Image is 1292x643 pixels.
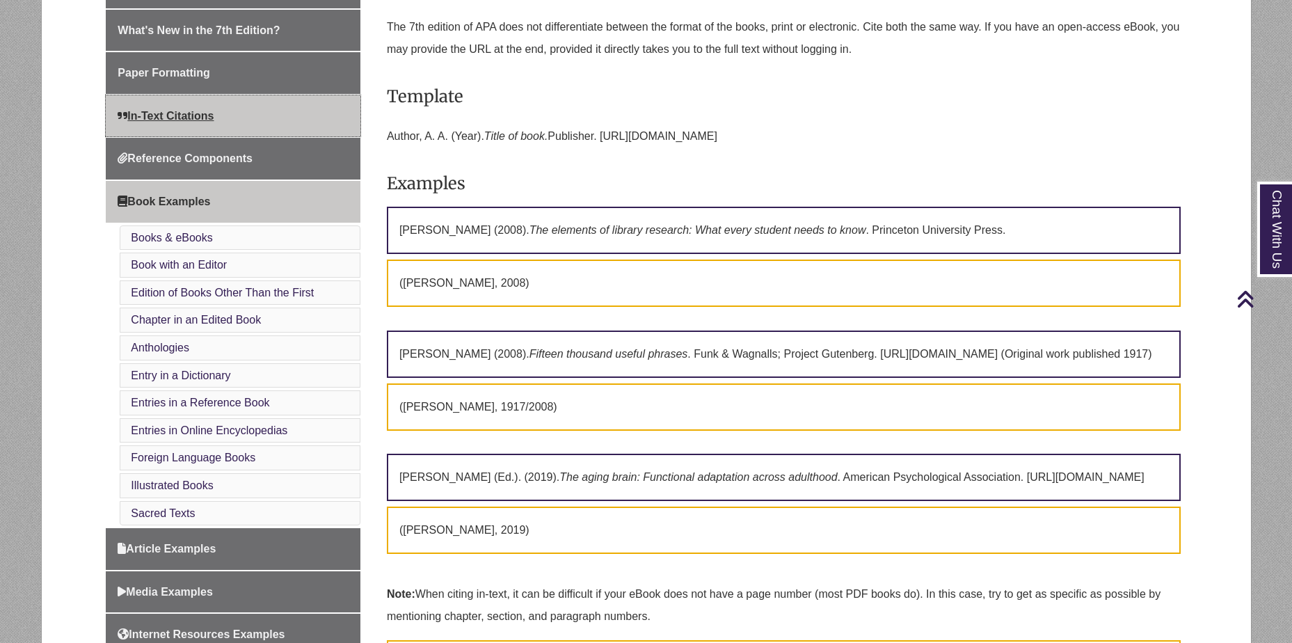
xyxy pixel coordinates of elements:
a: Article Examples [106,528,360,570]
p: ([PERSON_NAME], 2019) [387,507,1181,554]
a: Entries in Online Encyclopedias [131,424,287,436]
a: Books & eBooks [131,232,212,244]
span: Internet Resources Examples [118,628,285,640]
em: Title of book. [484,130,548,142]
p: The 7th edition of APA does not differentiate between the format of the books, print or electroni... [387,10,1181,66]
p: ([PERSON_NAME], 2008) [387,260,1181,307]
a: Media Examples [106,571,360,613]
span: Reference Components [118,152,253,164]
a: In-Text Citations [106,95,360,137]
p: When citing in-text, it can be difficult if your eBook does not have a page number (most PDF book... [387,578,1181,633]
span: Article Examples [118,543,216,555]
p: ([PERSON_NAME], 1917/2008) [387,383,1181,431]
strong: Note: [387,588,415,600]
a: Back to Top [1236,289,1289,308]
a: Reference Components [106,138,360,180]
a: Entry in a Dictionary [131,370,230,381]
a: Book with an Editor [131,259,227,271]
a: Entries in a Reference Book [131,397,269,408]
a: Book Examples [106,181,360,223]
em: The aging brain: Functional adaptation across adulthood [559,471,837,483]
a: What's New in the 7th Edition? [106,10,360,51]
p: [PERSON_NAME] (2008). . Funk & Wagnalls; Project Gutenberg. [URL][DOMAIN_NAME] (Original work pub... [387,331,1181,378]
a: Paper Formatting [106,52,360,94]
em: The elements of library research: What every student needs to know [529,224,866,236]
h3: Template [387,80,1181,113]
em: Fifteen thousand useful phrases [529,348,688,360]
span: In-Text Citations [118,110,214,122]
span: Paper Formatting [118,67,209,79]
p: [PERSON_NAME] (Ed.). (2019). . American Psychological Association. [URL][DOMAIN_NAME] [387,454,1181,501]
span: Media Examples [118,586,213,598]
a: Illustrated Books [131,479,213,491]
a: Edition of Books Other Than the First [131,287,314,299]
span: Book Examples [118,196,210,207]
a: Chapter in an Edited Book [131,314,261,326]
p: Author, A. A. (Year). Publisher. [URL][DOMAIN_NAME] [387,120,1181,153]
h3: Examples [387,167,1181,200]
a: Sacred Texts [131,507,195,519]
span: What's New in the 7th Edition? [118,24,280,36]
p: [PERSON_NAME] (2008). . Princeton University Press. [387,207,1181,254]
a: Anthologies [131,342,189,354]
a: Foreign Language Books [131,452,255,463]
